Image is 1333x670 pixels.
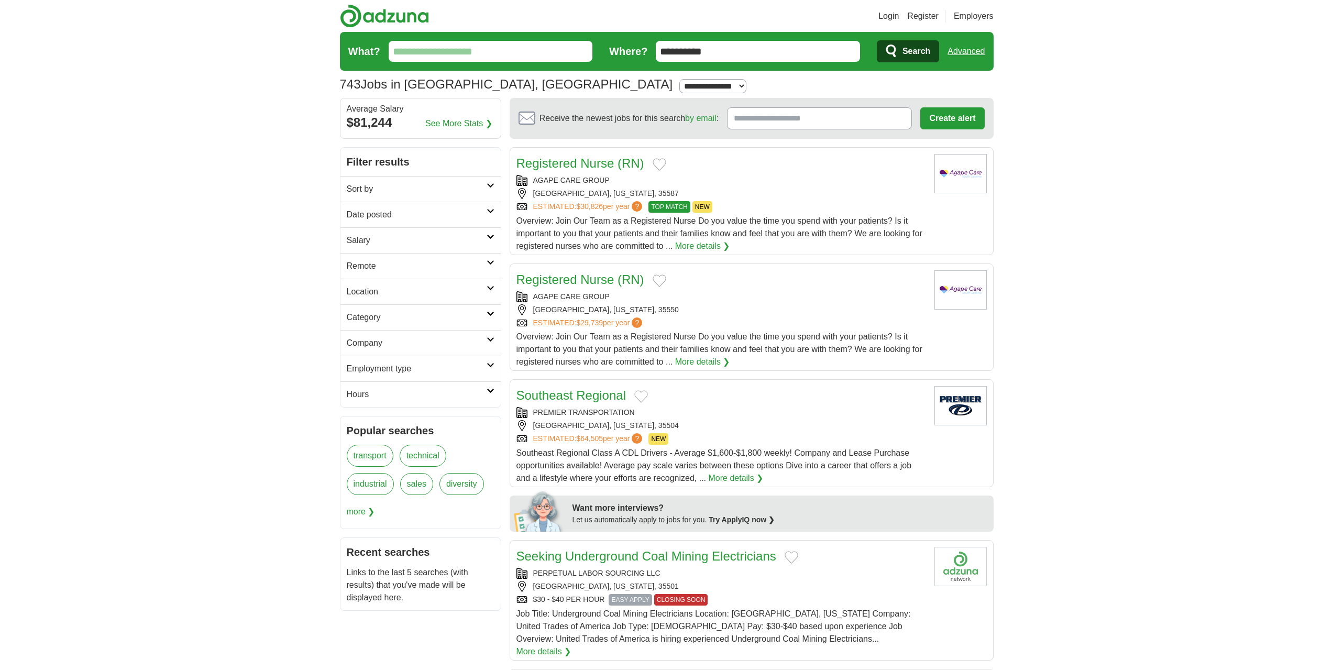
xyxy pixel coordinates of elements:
[347,501,375,522] span: more ❯
[533,201,645,213] a: ESTIMATED:$30,826per year?
[516,448,912,482] span: Southeast Regional Class A CDL Drivers - Average $1,600-$1,800 weekly! Company and Lease Purchase...
[514,490,565,532] img: apply-iq-scientist.png
[934,386,987,425] img: Premier Transportation logo
[533,408,635,416] a: PREMIER TRANSPORTATION
[340,356,501,381] a: Employment type
[654,594,708,606] span: CLOSING SOON
[340,148,501,176] h2: Filter results
[516,156,644,170] a: Registered Nurse (RN)
[685,114,717,123] a: by email
[347,260,487,272] h2: Remote
[347,311,487,324] h2: Category
[675,240,730,252] a: More details ❯
[572,514,987,525] div: Let us automatically apply to jobs for you.
[709,515,775,524] a: Try ApplyIQ now ❯
[948,41,985,62] a: Advanced
[340,227,501,253] a: Salary
[340,202,501,227] a: Date posted
[516,388,626,402] a: Southeast Regional
[347,473,394,495] a: industrial
[347,208,487,221] h2: Date posted
[516,568,926,579] div: PERPETUAL LABOR SOURCING LLC
[648,433,668,445] span: NEW
[516,581,926,592] div: [GEOGRAPHIC_DATA], [US_STATE], 35501
[347,183,487,195] h2: Sort by
[533,176,610,184] a: AGAPE CARE GROUP
[572,502,987,514] div: Want more interviews?
[516,272,644,287] a: Registered Nurse (RN)
[539,112,719,125] span: Receive the newest jobs for this search :
[347,363,487,375] h2: Employment type
[347,113,494,132] div: $81,244
[516,216,922,250] span: Overview: Join Our Team as a Registered Nurse Do you value the time you spend with your patients?...
[609,43,647,59] label: Where?
[632,433,642,444] span: ?
[347,388,487,401] h2: Hours
[954,10,994,23] a: Employers
[692,201,712,213] span: NEW
[653,158,666,171] button: Add to favorite jobs
[533,433,645,445] a: ESTIMATED:$64,505per year?
[934,270,987,310] img: Agape Care Group logo
[347,566,494,604] p: Links to the last 5 searches (with results) that you've made will be displayed here.
[340,77,673,91] h1: Jobs in [GEOGRAPHIC_DATA], [GEOGRAPHIC_DATA]
[576,434,603,443] span: $64,505
[340,330,501,356] a: Company
[340,253,501,279] a: Remote
[516,332,922,366] span: Overview: Join Our Team as a Registered Nurse Do you value the time you spend with your patients?...
[653,274,666,287] button: Add to favorite jobs
[902,41,930,62] span: Search
[340,75,361,94] span: 743
[709,472,764,485] a: More details ❯
[516,304,926,315] div: [GEOGRAPHIC_DATA], [US_STATE], 35550
[400,445,446,467] a: technical
[347,105,494,113] div: Average Salary
[347,234,487,247] h2: Salary
[347,445,393,467] a: transport
[516,594,926,606] div: $30 - $40 PER HOUR
[907,10,939,23] a: Register
[609,594,652,606] span: EASY APPLY
[934,547,987,586] img: Company logo
[576,318,603,327] span: $29,739
[533,292,610,301] a: AGAPE CARE GROUP
[877,40,939,62] button: Search
[648,201,690,213] span: TOP MATCH
[934,154,987,193] img: Agape Care Group logo
[347,285,487,298] h2: Location
[340,279,501,304] a: Location
[632,201,642,212] span: ?
[634,390,648,403] button: Add to favorite jobs
[516,645,571,658] a: More details ❯
[347,544,494,560] h2: Recent searches
[576,202,603,211] span: $30,826
[347,337,487,349] h2: Company
[340,381,501,407] a: Hours
[785,551,798,564] button: Add to favorite jobs
[340,4,429,28] img: Adzuna logo
[632,317,642,328] span: ?
[878,10,899,23] a: Login
[675,356,730,368] a: More details ❯
[533,317,645,328] a: ESTIMATED:$29,739per year?
[516,188,926,199] div: [GEOGRAPHIC_DATA], [US_STATE], 35587
[340,304,501,330] a: Category
[400,473,433,495] a: sales
[439,473,484,495] a: diversity
[920,107,984,129] button: Create alert
[516,609,911,643] span: Job Title: Underground Coal Mining Electricians Location: [GEOGRAPHIC_DATA], [US_STATE] Company: ...
[348,43,380,59] label: What?
[516,420,926,431] div: [GEOGRAPHIC_DATA], [US_STATE], 35504
[340,176,501,202] a: Sort by
[425,117,492,130] a: See More Stats ❯
[516,549,776,563] a: Seeking Underground Coal Mining Electricians
[347,423,494,438] h2: Popular searches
